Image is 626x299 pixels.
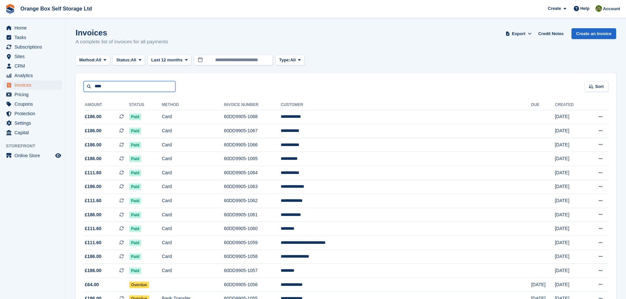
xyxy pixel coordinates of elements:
button: Last 12 months [148,55,191,66]
span: £186.00 [85,211,102,218]
span: Account [603,6,620,12]
span: £111.60 [85,239,102,246]
th: Customer [281,100,531,110]
span: Sites [14,52,54,61]
span: Create [548,5,561,12]
span: £64.00 [85,281,99,288]
td: [DATE] [555,180,586,194]
td: Card [162,250,224,264]
a: menu [3,80,62,90]
td: [DATE] [555,278,586,292]
td: [DATE] [555,222,586,236]
td: Card [162,138,224,152]
span: Home [14,23,54,32]
td: 60DD9905-1062 [224,194,281,208]
a: menu [3,52,62,61]
td: 60DD9905-1059 [224,236,281,250]
span: Paid [129,114,141,120]
td: 60DD9905-1063 [224,180,281,194]
span: All [96,57,102,63]
span: Paid [129,183,141,190]
span: £111.60 [85,197,102,204]
td: 60DD9905-1057 [224,264,281,278]
span: Protection [14,109,54,118]
td: 60DD9905-1056 [224,278,281,292]
td: Card [162,124,224,138]
td: 60DD9905-1066 [224,138,281,152]
td: [DATE] [555,194,586,208]
th: Method [162,100,224,110]
span: Method: [79,57,96,63]
a: menu [3,109,62,118]
td: Card [162,236,224,250]
td: 60DD9905-1058 [224,250,281,264]
td: [DATE] [555,166,586,180]
td: Card [162,222,224,236]
span: All [290,57,296,63]
a: menu [3,33,62,42]
span: Sort [595,83,604,90]
a: menu [3,90,62,99]
span: £186.00 [85,155,102,162]
button: Type: All [275,55,304,66]
h1: Invoices [76,28,168,37]
img: Pippa White [595,5,602,12]
span: Paid [129,240,141,246]
a: Credit Notes [536,28,566,39]
td: [DATE] [555,208,586,222]
a: Preview store [54,152,62,160]
th: Invoice Number [224,100,281,110]
span: Help [580,5,590,12]
span: £111.60 [85,225,102,232]
span: CRM [14,61,54,71]
a: menu [3,99,62,109]
span: £186.00 [85,127,102,134]
span: Paid [129,225,141,232]
span: Analytics [14,71,54,80]
span: Settings [14,118,54,128]
img: stora-icon-8386f47178a22dfd0bd8f6a31ec36ba5ce8667c1dd55bd0f319d3a0aa187defe.svg [5,4,15,14]
th: Amount [83,100,129,110]
span: Coupons [14,99,54,109]
span: Type: [279,57,290,63]
td: Card [162,180,224,194]
span: All [131,57,136,63]
span: Pricing [14,90,54,99]
span: Capital [14,128,54,137]
th: Due [531,100,555,110]
button: Status: All [113,55,145,66]
a: Orange Box Self Storage Ltd [18,3,95,14]
span: Storefront [6,143,65,149]
td: 60DD9905-1064 [224,166,281,180]
th: Status [129,100,162,110]
span: £186.00 [85,113,102,120]
span: Paid [129,128,141,134]
td: Card [162,208,224,222]
a: menu [3,128,62,137]
span: Paid [129,198,141,204]
span: Invoices [14,80,54,90]
th: Created [555,100,586,110]
td: Card [162,194,224,208]
span: £186.00 [85,267,102,274]
td: Card [162,264,224,278]
td: Card [162,152,224,166]
span: Subscriptions [14,42,54,52]
td: Card [162,166,224,180]
span: Paid [129,156,141,162]
td: 60DD9905-1065 [224,152,281,166]
span: £186.00 [85,141,102,148]
a: menu [3,23,62,32]
a: menu [3,42,62,52]
span: Online Store [14,151,54,160]
span: Paid [129,267,141,274]
span: Paid [129,253,141,260]
span: Paid [129,170,141,176]
td: 60DD9905-1061 [224,208,281,222]
td: [DATE] [531,278,555,292]
a: menu [3,71,62,80]
span: Tasks [14,33,54,42]
span: Overdue [129,282,149,288]
span: £111.60 [85,169,102,176]
td: Card [162,110,224,124]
